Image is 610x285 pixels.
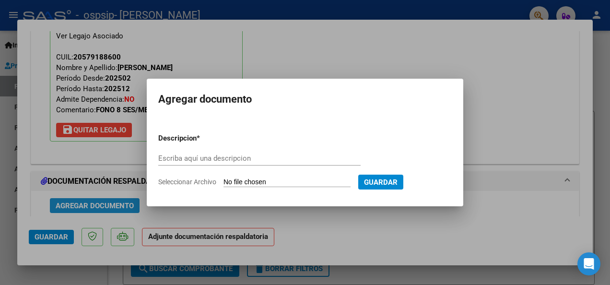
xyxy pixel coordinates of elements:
[358,175,403,190] button: Guardar
[158,178,216,186] span: Seleccionar Archivo
[158,133,246,144] p: Descripcion
[158,90,452,108] h2: Agregar documento
[364,178,398,187] span: Guardar
[577,252,600,275] div: Open Intercom Messenger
